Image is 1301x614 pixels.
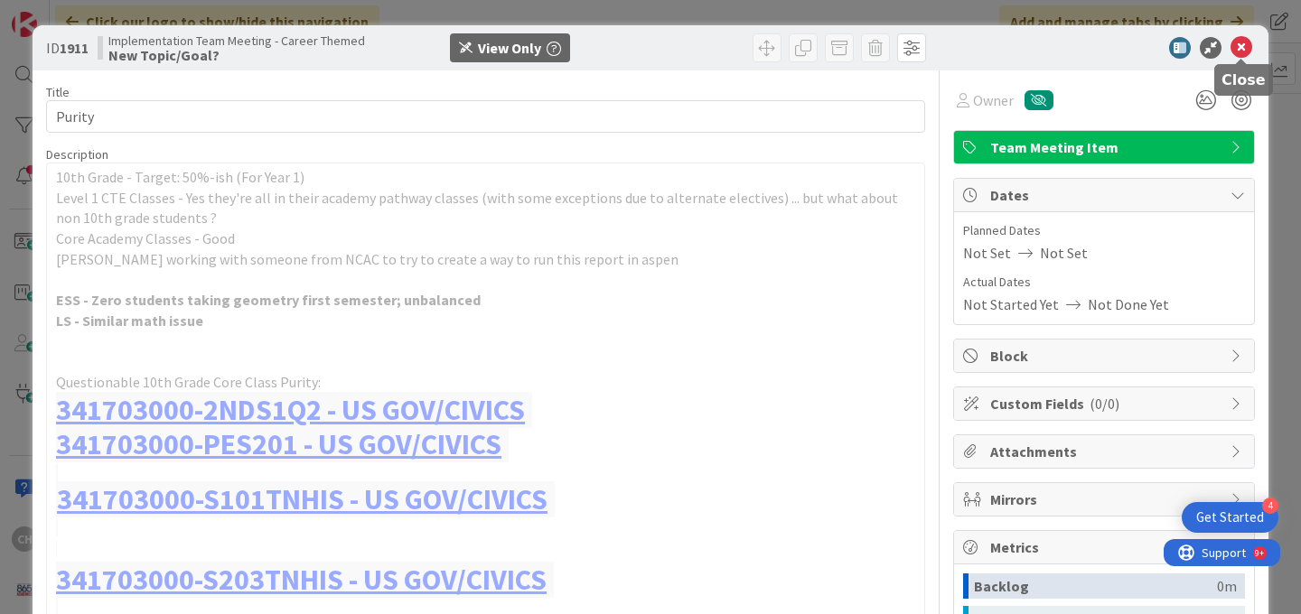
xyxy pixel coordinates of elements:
[1040,242,1088,264] span: Not Set
[56,228,915,249] p: Core Academy Classes - Good
[990,393,1221,414] span: Custom Fields
[963,242,1011,264] span: Not Set
[56,312,203,330] strong: LS - Similar math issue
[1090,395,1119,413] span: ( 0/0 )
[990,345,1221,367] span: Block
[56,372,915,393] p: Questionable 10th Grade Core Class Purity:
[1182,502,1278,533] div: Open Get Started checklist, remaining modules: 4
[963,293,1059,315] span: Not Started Yet
[963,221,1245,240] span: Planned Dates
[990,441,1221,462] span: Attachments
[38,3,82,24] span: Support
[963,273,1245,292] span: Actual Dates
[56,392,525,428] a: 341703000-2NDS1Q2 - US GOV/CIVICS
[56,167,915,188] p: 10th Grade - Target: 50%-ish (For Year 1)
[1221,71,1266,88] h5: Close
[57,481,548,517] a: 341703000-S101TNHIS - US GOV/CIVICS
[990,184,1221,206] span: Dates
[56,562,547,598] a: 341703000-S203TNHIS - US GOV/CIVICS
[990,536,1221,558] span: Metrics
[1217,573,1237,599] div: 0m
[478,37,541,59] div: View Only
[56,188,915,228] p: Level 1 CTE Classes - Yes they're all in their academy pathway classes (with some exceptions due ...
[46,100,925,133] input: type card name here...
[56,426,501,462] a: 341703000-PES201 - US GOV/CIVICS
[973,89,1014,111] span: Owner
[46,37,89,59] span: ID
[108,33,365,48] span: Implementation Team Meeting - Career Themed
[60,39,89,57] b: 1911
[56,249,915,270] p: [PERSON_NAME] working with someone from NCAC to try to create a way to run this report in aspen
[1196,508,1264,526] div: Get Started
[1262,498,1278,514] div: 4
[990,136,1221,158] span: Team Meeting Item
[974,573,1217,599] div: Backlog
[1088,293,1169,315] span: Not Done Yet
[91,7,100,22] div: 9+
[56,291,481,309] strong: ESS - Zero students taking geometry first semester; unbalanced
[46,146,108,163] span: Description
[46,84,70,100] label: Title
[108,48,365,62] b: New Topic/Goal?
[990,488,1221,510] span: Mirrors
